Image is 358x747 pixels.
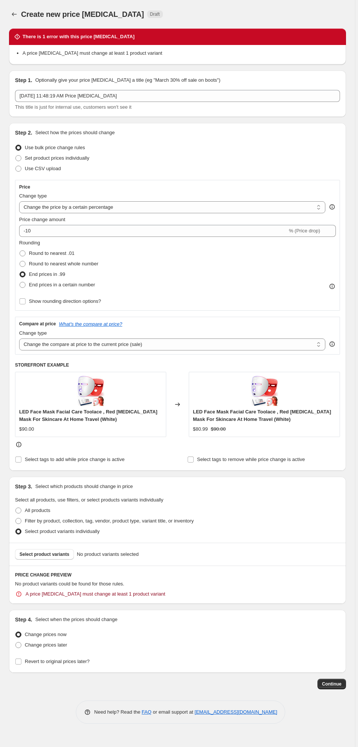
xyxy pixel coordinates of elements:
div: $90.00 [19,425,34,433]
span: Price change amount [19,217,65,222]
span: Use bulk price change rules [25,145,85,150]
span: LED Face Mask Facial Care Toolace , Red [MEDICAL_DATA] Mask For Skincare At Home Travel (White) [193,409,331,422]
span: This title is just for internal use, customers won't see it [15,104,131,110]
span: Select tags to add while price change is active [25,457,125,462]
span: End prices in a certain number [29,282,95,287]
strike: $90.00 [211,425,226,433]
p: Optionally give your price [MEDICAL_DATA] a title (eg "March 30% off sale on boots") [35,76,220,84]
span: Select all products, use filters, or select products variants individually [15,497,163,503]
span: Use CSV upload [25,166,61,171]
span: Filter by product, collection, tag, vendor, product type, variant title, or inventory [25,518,194,524]
span: A price [MEDICAL_DATA] must change at least 1 product variant [26,590,165,598]
span: Rounding [19,240,40,246]
span: Revert to original prices later? [25,659,90,664]
p: Select how the prices should change [35,129,115,136]
span: or email support at [152,709,195,715]
div: help [328,203,336,211]
span: Continue [322,681,341,687]
button: Price change jobs [9,9,20,19]
a: FAQ [142,709,152,715]
span: Select tags to remove while price change is active [197,457,305,462]
button: Select product variants [15,549,74,560]
span: No product variants selected [77,551,139,558]
h2: There is 1 error with this price [MEDICAL_DATA] [23,33,135,40]
p: Select when the prices should change [35,616,117,623]
span: Change prices now [25,632,66,637]
h2: Step 4. [15,616,32,623]
img: 1925121225047412736_80x.jpg [76,376,106,406]
img: 1925121225047412736_80x.jpg [250,376,280,406]
span: Change type [19,193,47,199]
button: What's the compare at price? [59,321,122,327]
h6: STOREFRONT EXAMPLE [15,362,340,368]
span: LED Face Mask Facial Care Toolace , Red [MEDICAL_DATA] Mask For Skincare At Home Travel (White) [19,409,157,422]
input: 30% off holiday sale [15,90,340,102]
input: -15 [19,225,287,237]
span: Draft [150,11,160,17]
span: Show rounding direction options? [29,298,101,304]
a: [EMAIL_ADDRESS][DOMAIN_NAME] [195,709,277,715]
span: Select product variants [20,551,69,557]
li: A price [MEDICAL_DATA] must change at least 1 product variant [23,49,340,57]
span: No product variants could be found for those rules. [15,581,124,587]
div: help [328,340,336,348]
span: % (Price drop) [289,228,320,234]
h3: Compare at price [19,321,56,327]
h6: PRICE CHANGE PREVIEW [15,572,340,578]
p: Select which products should change in price [35,483,133,490]
span: Change prices later [25,642,67,648]
span: Round to nearest whole number [29,261,98,266]
span: Create new price [MEDICAL_DATA] [21,10,144,18]
div: $80.99 [193,425,208,433]
span: Change type [19,330,47,336]
h3: Price [19,184,30,190]
span: Select product variants individually [25,528,99,534]
h2: Step 2. [15,129,32,136]
span: Set product prices individually [25,155,89,161]
span: End prices in .99 [29,271,65,277]
span: Need help? Read the [94,709,142,715]
button: Continue [317,679,346,689]
h2: Step 3. [15,483,32,490]
span: All products [25,507,50,513]
span: Round to nearest .01 [29,250,74,256]
h2: Step 1. [15,76,32,84]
